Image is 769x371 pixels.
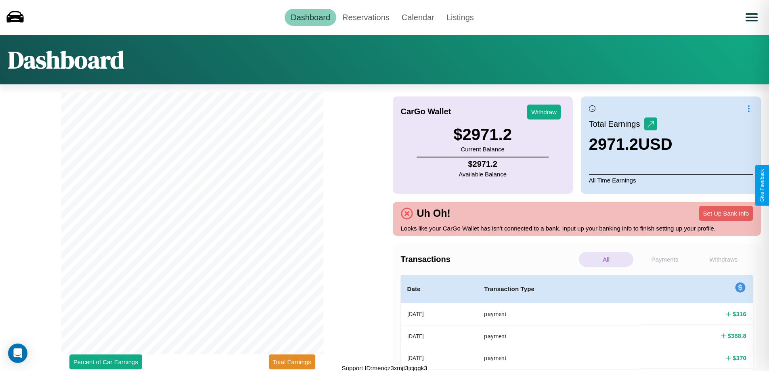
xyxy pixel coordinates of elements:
button: Percent of Car Earnings [69,354,142,369]
p: Current Balance [453,144,512,155]
th: payment [478,303,641,325]
h4: $ 2971.2 [459,159,507,169]
th: payment [478,347,641,369]
button: Set Up Bank Info [699,206,753,221]
h4: Transaction Type [484,284,635,294]
h4: CarGo Wallet [401,107,451,116]
p: Available Balance [459,169,507,180]
h4: $ 316 [733,310,746,318]
div: Open Intercom Messenger [8,344,27,363]
h4: $ 388.8 [727,331,746,340]
p: Total Earnings [589,117,644,131]
th: [DATE] [401,347,478,369]
th: [DATE] [401,303,478,325]
p: Looks like your CarGo Wallet has isn't connected to a bank. Input up your banking info to finish ... [401,223,753,234]
p: Withdraws [696,252,751,267]
button: Withdraw [527,105,561,119]
th: [DATE] [401,325,478,347]
th: payment [478,325,641,347]
a: Calendar [396,9,440,26]
h1: Dashboard [8,43,124,76]
a: Listings [440,9,480,26]
h4: $ 370 [733,354,746,362]
button: Total Earnings [269,354,315,369]
p: Payments [637,252,692,267]
a: Dashboard [285,9,336,26]
a: Reservations [336,9,396,26]
p: All [579,252,633,267]
button: Open menu [740,6,763,29]
p: All Time Earnings [589,174,753,186]
h4: Transactions [401,255,577,264]
h3: $ 2971.2 [453,126,512,144]
h3: 2971.2 USD [589,135,673,153]
div: Give Feedback [759,169,765,202]
h4: Uh Oh! [413,208,455,219]
h4: Date [407,284,471,294]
